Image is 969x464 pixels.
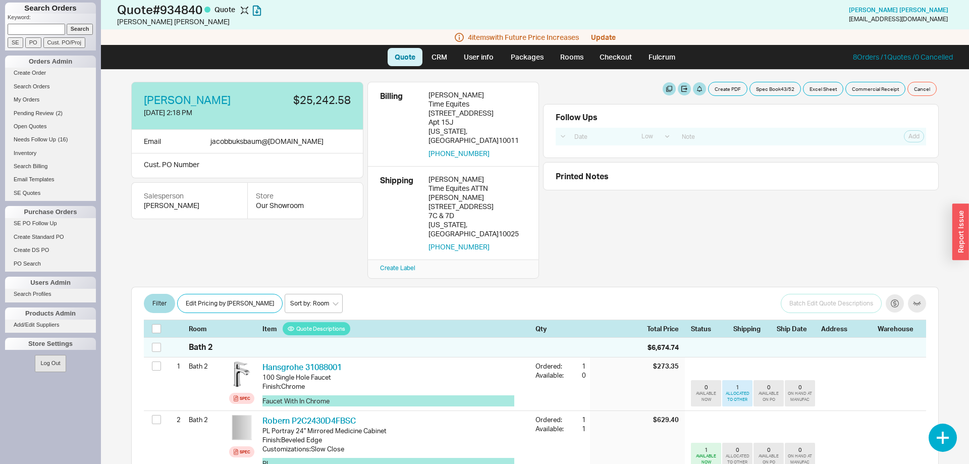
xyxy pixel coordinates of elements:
[914,85,930,93] span: Cancel
[468,33,579,41] span: 4 item s with Future Price Increases
[553,48,590,66] a: Rooms
[5,320,96,330] a: Add/Edit Suppliers
[5,188,96,198] a: SE Quotes
[380,175,420,251] div: Shipping
[144,191,235,201] div: Salesperson
[5,245,96,255] a: Create DS PO
[168,411,181,428] div: 2
[428,184,526,202] div: Time Equites ATTN [PERSON_NAME]
[229,415,254,440] img: ModularMirror_MODM2430FB_vgcjac
[262,426,527,435] div: PL Portray 24" Mirrored Medicine Cabinet
[152,297,167,310] span: Filter
[693,391,719,402] div: AVAILABLE NOW
[576,371,586,380] div: 0
[5,108,96,119] a: Pending Review(2)
[424,48,454,66] a: CRM
[428,202,526,211] div: [STREET_ADDRESS]
[283,322,350,335] button: Quote Descriptions
[733,324,771,333] div: Shipping
[67,24,93,34] input: Search
[5,259,96,269] a: PO Search
[117,3,487,17] h1: Quote # 934840
[35,355,66,372] button: Log Out
[569,130,633,143] input: Date
[5,338,96,350] div: Store Settings
[781,294,882,313] button: Batch Edit Quote Descriptions
[676,130,853,143] input: Note
[5,56,96,68] div: Orders Admin
[767,446,771,453] div: 0
[229,393,254,404] a: Spec
[428,118,526,127] div: Apt 15J
[715,85,741,93] span: Create PDF
[5,161,96,172] a: Search Billing
[428,211,526,220] div: 7C & 7D
[5,121,96,132] a: Open Quotes
[789,297,873,310] span: Batch Edit Quote Descriptions
[8,37,23,48] input: SE
[724,391,750,402] div: ALLOCATED TO OTHER
[144,200,235,211] div: [PERSON_NAME]
[229,446,254,457] a: Spec
[849,16,948,23] div: [EMAIL_ADDRESS][DOMAIN_NAME]
[749,82,801,96] button: Spec Book43/52
[756,391,782,402] div: AVAILABLE ON PO
[556,113,598,122] div: Follow Ups
[380,264,415,272] a: Create Label
[256,191,355,201] div: Store
[262,382,527,391] div: Finish : Chrome
[708,82,747,96] button: Create PDF
[189,411,225,428] div: Bath 2
[845,82,905,96] button: Commercial Receipt
[8,14,96,24] p: Keyword:
[262,435,527,444] div: Finish : Beveled Edge
[653,415,679,424] div: $629.40
[262,444,527,453] div: Customizations : Slow Close
[214,5,237,14] span: Quote
[240,448,250,456] div: Spec
[641,48,682,66] a: Fulcrum
[5,206,96,218] div: Purchase Orders
[503,48,551,66] a: Packages
[428,175,526,184] div: [PERSON_NAME]
[14,136,56,142] span: Needs Follow Up
[5,174,96,185] a: Email Templates
[849,6,948,14] span: [PERSON_NAME] [PERSON_NAME]
[798,446,802,453] div: 0
[117,17,487,27] div: [PERSON_NAME] [PERSON_NAME]
[428,127,526,145] div: [US_STATE] , [GEOGRAPHIC_DATA] 10011
[168,357,181,375] div: 1
[810,85,837,93] span: Excel Sheet
[535,371,568,380] div: Available:
[821,324,872,333] div: Address
[177,294,283,313] button: Edit Pricing by [PERSON_NAME]
[43,37,85,48] input: Cust. PO/Proj
[189,357,225,375] div: Bath 2
[907,82,937,96] button: Cancel
[568,362,586,371] div: 1
[568,415,586,424] div: 1
[705,446,708,453] div: 1
[5,289,96,299] a: Search Profiles
[14,110,54,116] span: Pending Review
[535,424,568,433] div: Available:
[428,90,526,99] div: [PERSON_NAME]
[576,424,586,433] div: 1
[5,3,96,14] h1: Search Orders
[262,395,514,406] button: Faucet With In Chrome
[767,384,771,391] div: 0
[653,362,679,371] div: $273.35
[189,341,212,352] div: Bath 2
[798,384,802,391] div: 0
[691,324,727,333] div: Status
[803,82,843,96] button: Excel Sheet
[5,68,96,78] a: Create Order
[380,90,420,158] div: Billing
[210,136,324,147] div: jacobbuksbaum @ [DOMAIN_NAME]
[144,94,231,106] a: [PERSON_NAME]
[262,362,342,372] a: Hansgrohe 31088001
[5,94,96,105] a: My Orders
[240,394,250,402] div: Spec
[262,324,531,333] div: Item
[736,384,739,391] div: 1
